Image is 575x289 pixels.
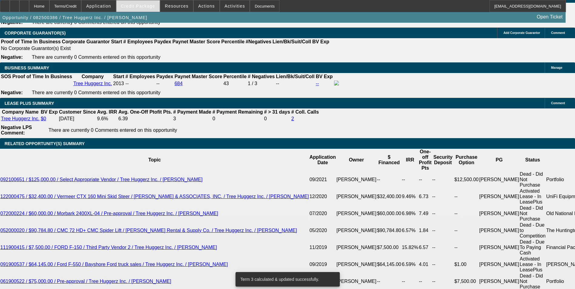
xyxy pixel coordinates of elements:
[175,81,183,86] a: 684
[246,39,272,44] b: #Negatives
[1,125,32,135] b: Negative LPS Comment:
[121,4,155,8] span: Credit Package
[336,222,377,239] td: [PERSON_NAME]
[97,116,117,122] td: 9.6%
[336,239,377,256] td: [PERSON_NAME]
[520,188,546,205] td: Activated Lease - In LeasePlus
[309,171,336,188] td: 09/2021
[123,39,153,44] b: # Employees
[160,0,193,12] button: Resources
[479,149,520,171] th: PG
[454,171,479,188] td: $12,500.00
[111,39,122,44] b: Start
[272,39,311,44] b: Lien/Bk/Suit/Coll
[336,256,377,273] td: [PERSON_NAME]
[173,116,212,122] td: 3
[454,239,479,256] td: --
[336,205,377,222] td: [PERSON_NAME]
[113,74,124,79] b: Start
[86,4,111,8] span: Application
[377,171,402,188] td: --
[1,39,61,45] th: Proof of Time In Business
[173,109,211,115] b: # Payment Made
[223,74,246,79] b: Percentile
[12,74,72,80] th: Proof of Time In Business
[454,205,479,222] td: --
[59,116,96,122] td: [DATE]
[334,81,339,85] img: facebook-icon.png
[336,188,377,205] td: [PERSON_NAME]
[402,256,419,273] td: 6.59%
[454,188,479,205] td: --
[520,256,546,273] td: Activated Lease - In LeasePlus
[97,109,117,115] b: Avg. IRR
[156,80,174,87] td: --
[198,4,215,8] span: Actions
[432,171,454,188] td: --
[5,31,66,35] span: CORPORATE GUARANTOR(S)
[432,188,454,205] td: --
[223,81,246,86] div: 43
[1,45,332,51] td: No Corporate Guarantor(s) Exist
[454,149,479,171] th: Purchase Option
[0,262,228,267] a: 091900537 / $64,145.00 / Ford F-550 / Bayshore Ford truck sales / Tree Huggerz Inc. / [PERSON_NAME]
[316,74,333,79] b: BV Exp
[172,39,220,44] b: Paynet Master Score
[59,109,96,115] b: Customer Since
[276,74,315,79] b: Lien/Bk/Suit/Coll
[212,109,263,115] b: # Payment Remaining
[336,149,377,171] th: Owner
[0,211,218,216] a: 072000224 / $60,000.00 / Morbark 2400XL-04 / Pre-approval / Tree Huggerz Inc. / [PERSON_NAME]
[419,205,432,222] td: 7.49
[419,239,432,256] td: 6.57
[309,239,336,256] td: 11/2019
[220,0,250,12] button: Activities
[41,116,46,121] a: $0
[419,188,432,205] td: 6.73
[551,31,565,35] span: Comment
[432,256,454,273] td: --
[194,0,219,12] button: Actions
[316,81,319,86] a: --
[479,188,520,205] td: [PERSON_NAME]
[116,0,160,12] button: Credit Package
[118,109,172,115] b: Avg. One-Off Ptofit Pts.
[48,128,177,133] span: There are currently 0 Comments entered on this opportunity
[5,141,85,146] span: RELATED OPPORTUNITY(S) SUMMARY
[520,205,546,222] td: Dead - Did Not Purchase
[419,256,432,273] td: 4.01
[419,149,432,171] th: One-off Profit Pts
[175,74,222,79] b: Paynet Master Score
[520,239,546,256] td: Dead - Due To Paying Cash
[336,171,377,188] td: [PERSON_NAME]
[377,188,402,205] td: $32,400.00
[221,39,244,44] b: Percentile
[402,239,419,256] td: 15.82%
[82,74,104,79] b: Company
[402,188,419,205] td: 9.46%
[264,109,290,115] b: # > 31 days
[1,90,23,95] b: Negative:
[479,256,520,273] td: [PERSON_NAME]
[264,116,290,122] td: 0
[479,205,520,222] td: [PERSON_NAME]
[419,171,432,188] td: --
[82,0,115,12] button: Application
[41,109,58,115] b: BV Exp
[454,256,479,273] td: $1.00
[551,101,565,105] span: Comment
[73,81,112,86] a: Tree Huggerz Inc.
[479,239,520,256] td: [PERSON_NAME]
[1,55,23,60] b: Negative:
[32,90,160,95] span: There are currently 0 Comments entered on this opportunity
[419,222,432,239] td: 1.84
[165,4,189,8] span: Resources
[5,65,49,70] span: BUSINESS SUMMARY
[125,74,155,79] b: # Employees
[212,116,263,122] td: 0
[534,12,565,22] a: Open Ticket
[0,228,297,233] a: 052000020 / $90,784.80 / CMC 72 HD+ CMC Spider Lift / [PERSON_NAME] Rental & Supply Co. / Tree Hu...
[0,279,171,284] a: 061900522 / $75,000.00 / Pre-approval / Tree Huggerz Inc. / [PERSON_NAME]
[377,239,402,256] td: $7,500.00
[402,171,419,188] td: --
